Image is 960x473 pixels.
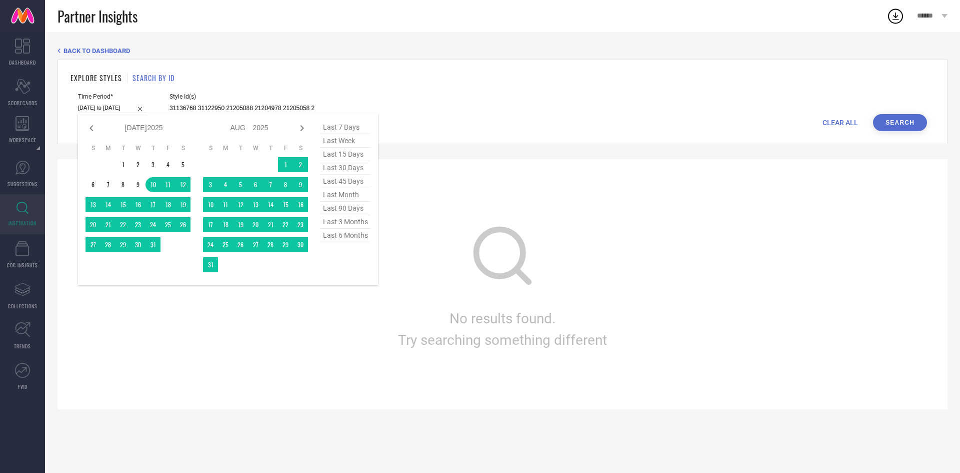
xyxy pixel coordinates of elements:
td: Thu Aug 21 2025 [263,217,278,232]
th: Saturday [175,144,190,152]
td: Sat Jul 05 2025 [175,157,190,172]
td: Fri Aug 01 2025 [278,157,293,172]
span: last month [320,188,370,202]
td: Sun Aug 17 2025 [203,217,218,232]
td: Wed Jul 09 2025 [130,177,145,192]
td: Sat Jul 26 2025 [175,217,190,232]
span: last 45 days [320,175,370,188]
td: Wed Aug 13 2025 [248,197,263,212]
td: Fri Jul 11 2025 [160,177,175,192]
button: Search [873,114,927,131]
td: Fri Aug 15 2025 [278,197,293,212]
span: last 30 days [320,161,370,175]
td: Sat Aug 23 2025 [293,217,308,232]
td: Wed Jul 23 2025 [130,217,145,232]
div: Back TO Dashboard [57,47,947,55]
span: last 7 days [320,121,370,134]
td: Wed Aug 06 2025 [248,177,263,192]
td: Thu Aug 28 2025 [263,237,278,252]
td: Thu Jul 03 2025 [145,157,160,172]
input: Enter comma separated style ids e.g. 12345, 67890 [169,103,314,114]
span: last 15 days [320,148,370,161]
th: Wednesday [248,144,263,152]
span: SCORECARDS [8,99,37,107]
td: Sun Aug 24 2025 [203,237,218,252]
td: Fri Aug 22 2025 [278,217,293,232]
td: Wed Aug 20 2025 [248,217,263,232]
td: Mon Aug 04 2025 [218,177,233,192]
td: Sun Aug 10 2025 [203,197,218,212]
span: DASHBOARD [9,59,36,66]
td: Mon Jul 14 2025 [100,197,115,212]
td: Tue Aug 12 2025 [233,197,248,212]
td: Sat Aug 30 2025 [293,237,308,252]
td: Sun Jul 27 2025 [85,237,100,252]
th: Thursday [263,144,278,152]
input: Select time period [78,103,147,113]
span: WORKSPACE [9,136,36,144]
span: COLLECTIONS [8,302,37,310]
span: last week [320,134,370,148]
th: Friday [278,144,293,152]
td: Thu Jul 31 2025 [145,237,160,252]
span: FWD [18,383,27,390]
td: Sun Aug 31 2025 [203,257,218,272]
span: Time Period* [78,93,147,100]
td: Tue Aug 05 2025 [233,177,248,192]
td: Sun Jul 20 2025 [85,217,100,232]
td: Tue Jul 29 2025 [115,237,130,252]
span: SUGGESTIONS [7,180,38,188]
span: last 6 months [320,229,370,242]
td: Thu Jul 24 2025 [145,217,160,232]
td: Mon Aug 11 2025 [218,197,233,212]
span: INSPIRATION [8,219,36,227]
th: Monday [100,144,115,152]
td: Wed Aug 27 2025 [248,237,263,252]
th: Tuesday [233,144,248,152]
td: Sat Jul 12 2025 [175,177,190,192]
td: Tue Jul 01 2025 [115,157,130,172]
span: TRENDS [14,342,31,350]
div: Previous month [85,122,97,134]
th: Wednesday [130,144,145,152]
td: Sun Jul 06 2025 [85,177,100,192]
td: Thu Jul 10 2025 [145,177,160,192]
div: Open download list [886,7,904,25]
td: Wed Jul 02 2025 [130,157,145,172]
th: Saturday [293,144,308,152]
th: Monday [218,144,233,152]
div: Next month [296,122,308,134]
td: Mon Aug 25 2025 [218,237,233,252]
td: Sat Aug 02 2025 [293,157,308,172]
td: Tue Aug 26 2025 [233,237,248,252]
td: Tue Jul 22 2025 [115,217,130,232]
td: Sun Jul 13 2025 [85,197,100,212]
span: Style Id(s) [169,93,314,100]
span: last 3 months [320,215,370,229]
td: Fri Jul 25 2025 [160,217,175,232]
td: Sat Aug 09 2025 [293,177,308,192]
td: Mon Aug 18 2025 [218,217,233,232]
td: Thu Jul 17 2025 [145,197,160,212]
td: Sat Jul 19 2025 [175,197,190,212]
th: Sunday [203,144,218,152]
th: Sunday [85,144,100,152]
td: Tue Jul 15 2025 [115,197,130,212]
h1: EXPLORE STYLES [70,73,122,83]
td: Tue Aug 19 2025 [233,217,248,232]
span: Partner Insights [57,6,137,27]
th: Friday [160,144,175,152]
td: Mon Jul 07 2025 [100,177,115,192]
th: Thursday [145,144,160,152]
th: Tuesday [115,144,130,152]
span: CLEAR ALL [822,119,858,127]
td: Wed Jul 16 2025 [130,197,145,212]
td: Mon Jul 21 2025 [100,217,115,232]
td: Fri Jul 04 2025 [160,157,175,172]
span: BACK TO DASHBOARD [63,47,130,55]
td: Mon Jul 28 2025 [100,237,115,252]
td: Wed Jul 30 2025 [130,237,145,252]
td: Tue Jul 08 2025 [115,177,130,192]
td: Thu Aug 14 2025 [263,197,278,212]
span: Try searching something different [398,332,607,348]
